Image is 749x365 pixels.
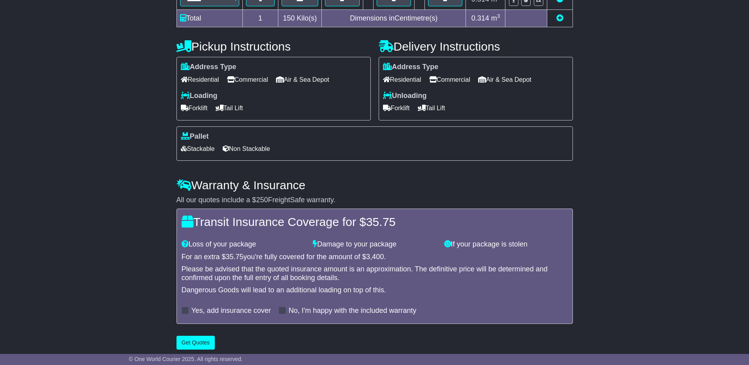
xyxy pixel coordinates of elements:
span: Tail Lift [418,102,445,114]
label: No, I'm happy with the included warranty [289,307,417,315]
label: Loading [181,92,218,100]
div: Damage to your package [309,240,440,249]
h4: Pickup Instructions [176,40,371,53]
div: For an extra $ you're fully covered for the amount of $ . [182,253,568,262]
h4: Delivery Instructions [379,40,573,53]
sup: 3 [497,13,500,19]
span: m [491,14,500,22]
td: Kilo(s) [278,10,322,27]
div: If your package is stolen [440,240,572,249]
label: Pallet [181,132,209,141]
span: Tail Lift [216,102,243,114]
td: Dimensions in Centimetre(s) [322,10,466,27]
div: Dangerous Goods will lead to an additional loading on top of this. [182,286,568,295]
span: Residential [181,73,219,86]
td: 1 [242,10,278,27]
span: Non Stackable [223,143,270,155]
span: Commercial [227,73,268,86]
a: Add new item [556,14,563,22]
h4: Warranty & Insurance [176,179,573,192]
span: 250 [256,196,268,204]
span: Commercial [429,73,470,86]
span: Air & Sea Depot [276,73,329,86]
span: 150 [283,14,295,22]
span: Forklift [383,102,410,114]
label: Address Type [181,63,237,71]
span: Air & Sea Depot [478,73,531,86]
div: All our quotes include a $ FreightSafe warranty. [176,196,573,205]
label: Yes, add insurance cover [191,307,271,315]
span: 3,400 [366,253,384,261]
span: Forklift [181,102,208,114]
h4: Transit Insurance Coverage for $ [182,215,568,228]
span: Stackable [181,143,215,155]
span: 0.314 [471,14,489,22]
span: 35.75 [366,215,396,228]
button: Get Quotes [176,336,215,350]
span: Residential [383,73,421,86]
span: © One World Courier 2025. All rights reserved. [129,356,243,362]
label: Unloading [383,92,427,100]
span: 35.75 [226,253,244,261]
td: Total [176,10,242,27]
label: Address Type [383,63,439,71]
div: Please be advised that the quoted insurance amount is an approximation. The definitive price will... [182,265,568,282]
div: Loss of your package [178,240,309,249]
